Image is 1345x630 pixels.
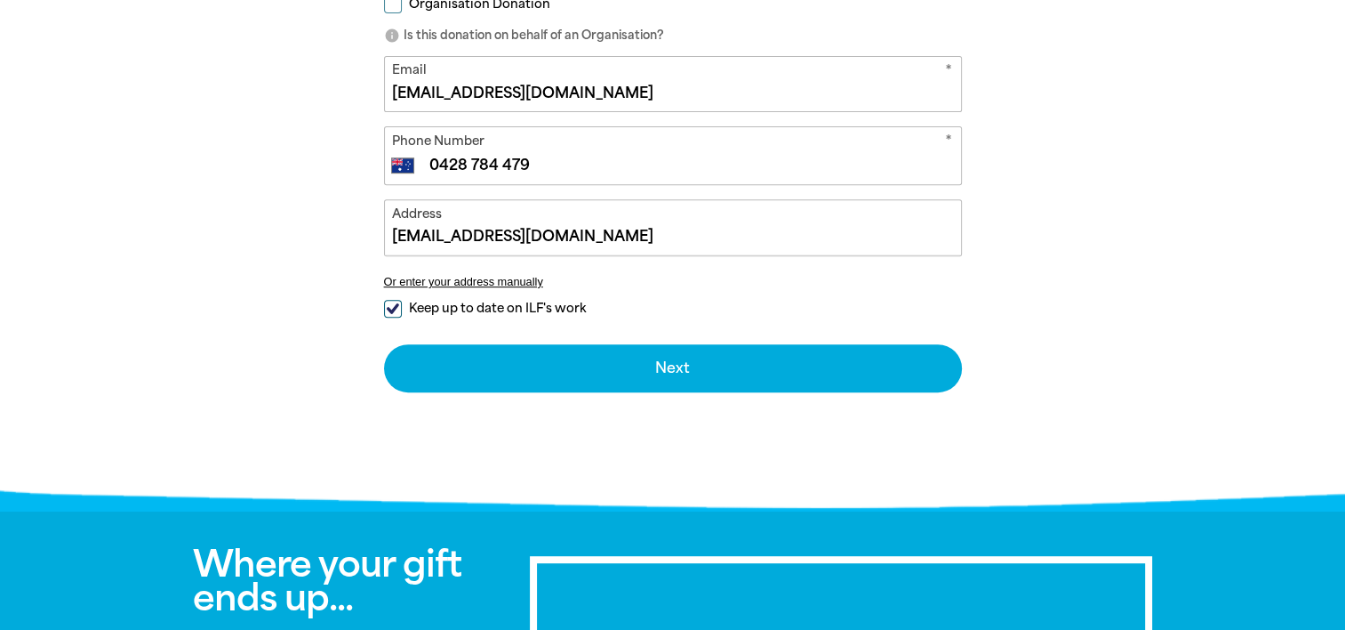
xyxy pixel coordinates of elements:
[409,300,586,317] span: Keep up to date on ILF's work
[384,300,402,318] input: Keep up to date on ILF's work
[384,27,962,44] p: Is this donation on behalf of an Organisation?
[384,344,962,392] button: Next
[193,543,461,619] span: Where your gift ends up...
[384,28,400,44] i: info
[384,275,962,288] button: Or enter your address manually
[945,132,952,154] i: Required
